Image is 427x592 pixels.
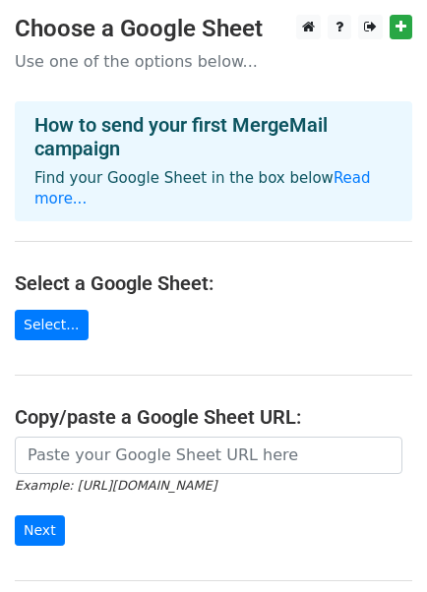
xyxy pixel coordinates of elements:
[15,51,412,72] p: Use one of the options below...
[34,113,393,160] h4: How to send your first MergeMail campaign
[15,478,216,493] small: Example: [URL][DOMAIN_NAME]
[15,271,412,295] h4: Select a Google Sheet:
[15,515,65,546] input: Next
[15,437,402,474] input: Paste your Google Sheet URL here
[15,15,412,43] h3: Choose a Google Sheet
[15,405,412,429] h4: Copy/paste a Google Sheet URL:
[34,168,393,209] p: Find your Google Sheet in the box below
[34,169,371,207] a: Read more...
[15,310,89,340] a: Select...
